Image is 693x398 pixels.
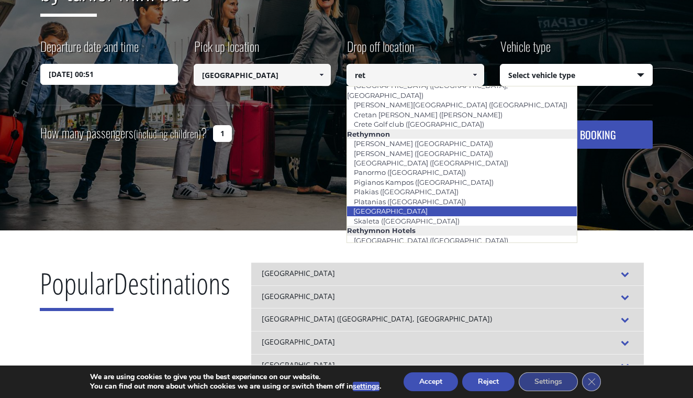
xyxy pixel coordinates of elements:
button: settings [353,382,379,391]
a: [GEOGRAPHIC_DATA] ([GEOGRAPHIC_DATA]) [347,156,515,170]
a: Crete Golf club ([GEOGRAPHIC_DATA]) [347,117,491,131]
div: [GEOGRAPHIC_DATA] [251,285,644,308]
label: Pick up location [194,37,259,64]
a: Cretan [PERSON_NAME] ([PERSON_NAME]) [347,107,509,122]
div: [GEOGRAPHIC_DATA] [251,262,644,285]
span: Select vehicle type [500,64,653,86]
a: [PERSON_NAME] ([GEOGRAPHIC_DATA]) [347,146,500,161]
a: [GEOGRAPHIC_DATA] ([GEOGRAPHIC_DATA]) [347,233,515,248]
p: We are using cookies to give you the best experience on our website. [90,372,381,382]
a: Show All Items [313,64,330,86]
div: [GEOGRAPHIC_DATA] [251,354,644,377]
a: Skaleta ([GEOGRAPHIC_DATA]) [347,214,466,228]
button: Settings [519,372,578,391]
a: [GEOGRAPHIC_DATA] [346,204,434,218]
a: Platanias ([GEOGRAPHIC_DATA]) [347,194,473,209]
button: Close GDPR Cookie Banner [582,372,601,391]
li: Rethymnon Hotels [347,226,577,235]
label: How many passengers ? [40,120,207,146]
label: Drop off location [346,37,414,64]
small: (including children) [133,126,201,141]
button: Accept [404,372,458,391]
a: Panormo ([GEOGRAPHIC_DATA]) [347,165,473,180]
p: You can find out more about which cookies we are using or switch them off in . [90,382,381,391]
label: Vehicle type [500,37,551,64]
a: [PERSON_NAME][GEOGRAPHIC_DATA] ([GEOGRAPHIC_DATA]) [347,97,574,112]
span: Popular [40,263,114,311]
button: Reject [462,372,515,391]
input: Select pickup location [194,64,331,86]
button: MAKE A BOOKING [512,120,653,149]
input: Select drop-off location [346,64,484,86]
div: [GEOGRAPHIC_DATA] ([GEOGRAPHIC_DATA], [GEOGRAPHIC_DATA]) [251,308,644,331]
a: [GEOGRAPHIC_DATA] ([GEOGRAPHIC_DATA], [GEOGRAPHIC_DATA]) [347,78,508,102]
a: Pigianos Kampos ([GEOGRAPHIC_DATA]) [347,175,500,190]
a: [PERSON_NAME] ([GEOGRAPHIC_DATA]) [347,136,500,151]
li: Rethymnon [347,129,577,139]
a: Plakias ([GEOGRAPHIC_DATA]) [347,184,465,199]
h2: Destinations [40,262,230,319]
div: [GEOGRAPHIC_DATA] [251,331,644,354]
a: Show All Items [466,64,483,86]
label: Departure date and time [40,37,139,64]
